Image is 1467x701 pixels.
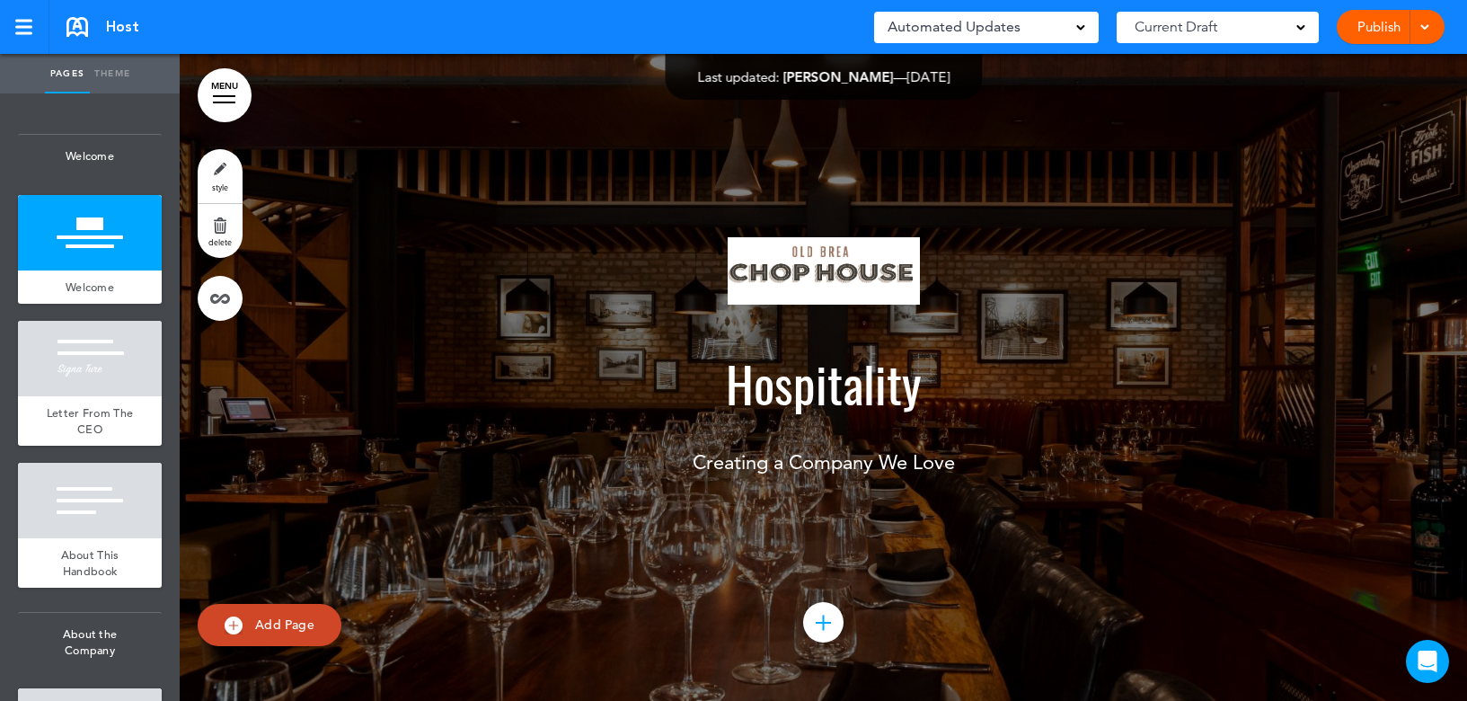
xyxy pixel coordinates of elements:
[61,547,119,579] span: About This Handbook
[18,613,162,671] span: About the Company
[906,68,950,85] span: [DATE]
[1135,14,1217,40] span: Current Draft
[90,54,135,93] a: Theme
[697,70,950,84] div: —
[198,149,243,203] a: style
[208,236,232,247] span: delete
[726,346,922,420] span: Hospitality
[375,453,1273,473] h6: Creating a Company We Love
[198,204,243,258] a: delete
[45,54,90,93] a: Pages
[225,617,243,634] img: add.svg
[18,538,162,588] a: About This Handbook
[782,68,893,85] span: [PERSON_NAME]
[18,396,162,446] a: Letter From The CEO
[106,17,139,37] span: Host
[212,182,228,192] span: style
[18,271,162,305] a: Welcome
[255,617,314,633] span: Add Page
[198,68,252,122] a: MENU
[1406,640,1449,683] div: Open Intercom Messenger
[728,237,920,305] img: 1610664824684.jpg
[47,405,134,437] span: Letter From The CEO
[66,280,114,295] span: Welcome
[198,604,341,646] a: Add Page
[697,68,779,85] span: Last updated:
[888,14,1021,40] span: Automated Updates
[1350,10,1407,44] a: Publish
[18,135,162,178] span: Welcome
